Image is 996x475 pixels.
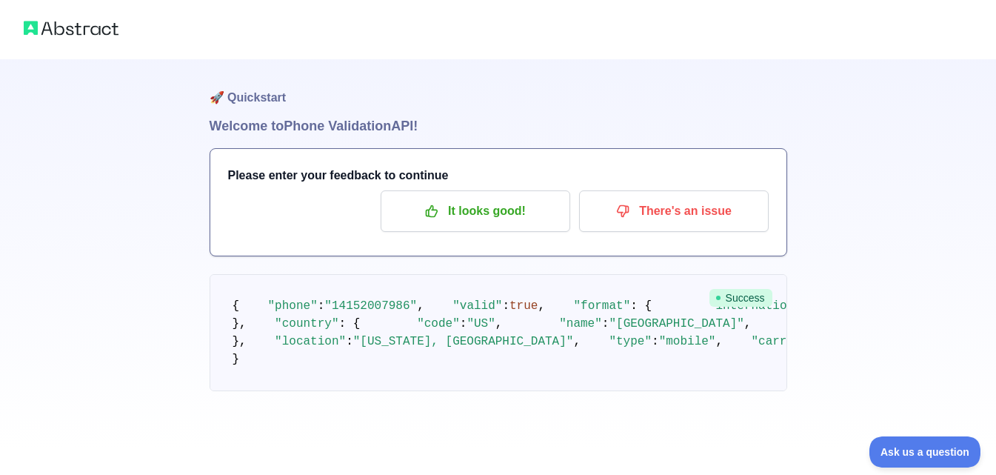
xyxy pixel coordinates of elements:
[417,317,460,330] span: "code"
[659,335,716,348] span: "mobile"
[495,317,503,330] span: ,
[579,190,769,232] button: There's an issue
[318,299,325,313] span: :
[751,335,815,348] span: "carrier"
[452,299,502,313] span: "valid"
[715,335,723,348] span: ,
[467,317,495,330] span: "US"
[346,335,353,348] span: :
[609,335,652,348] span: "type"
[233,299,240,313] span: {
[228,167,769,185] h3: Please enter your feedback to continue
[268,299,318,313] span: "phone"
[324,299,417,313] span: "14152007986"
[630,299,652,313] span: : {
[275,335,346,348] span: "location"
[744,317,752,330] span: ,
[275,317,338,330] span: "country"
[869,436,981,468] iframe: Toggle Customer Support
[392,199,559,224] p: It looks good!
[538,299,545,313] span: ,
[573,335,581,348] span: ,
[339,317,361,330] span: : {
[709,299,815,313] span: "international"
[609,317,743,330] span: "[GEOGRAPHIC_DATA]"
[590,199,758,224] p: There's an issue
[652,335,659,348] span: :
[502,299,509,313] span: :
[417,299,424,313] span: ,
[573,299,630,313] span: "format"
[509,299,538,313] span: true
[24,18,118,39] img: Abstract logo
[210,59,787,116] h1: 🚀 Quickstart
[381,190,570,232] button: It looks good!
[709,289,772,307] span: Success
[559,317,602,330] span: "name"
[210,116,787,136] h1: Welcome to Phone Validation API!
[602,317,609,330] span: :
[353,335,574,348] span: "[US_STATE], [GEOGRAPHIC_DATA]"
[460,317,467,330] span: :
